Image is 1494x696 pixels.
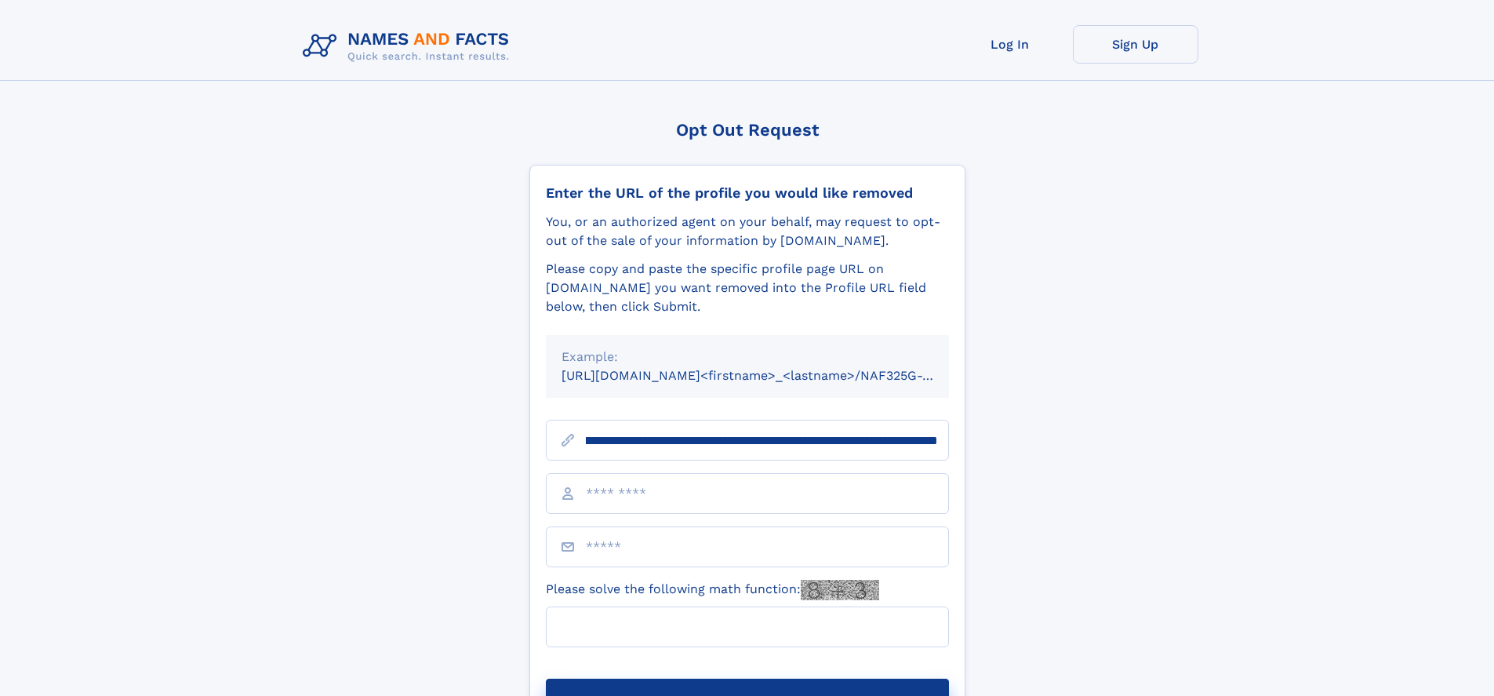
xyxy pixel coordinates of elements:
[296,25,522,67] img: Logo Names and Facts
[546,184,949,202] div: Enter the URL of the profile you would like removed
[546,260,949,316] div: Please copy and paste the specific profile page URL on [DOMAIN_NAME] you want removed into the Pr...
[529,120,965,140] div: Opt Out Request
[562,368,979,383] small: [URL][DOMAIN_NAME]<firstname>_<lastname>/NAF325G-xxxxxxxx
[562,348,933,366] div: Example:
[546,213,949,250] div: You, or an authorized agent on your behalf, may request to opt-out of the sale of your informatio...
[947,25,1073,64] a: Log In
[546,580,879,600] label: Please solve the following math function:
[1073,25,1198,64] a: Sign Up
